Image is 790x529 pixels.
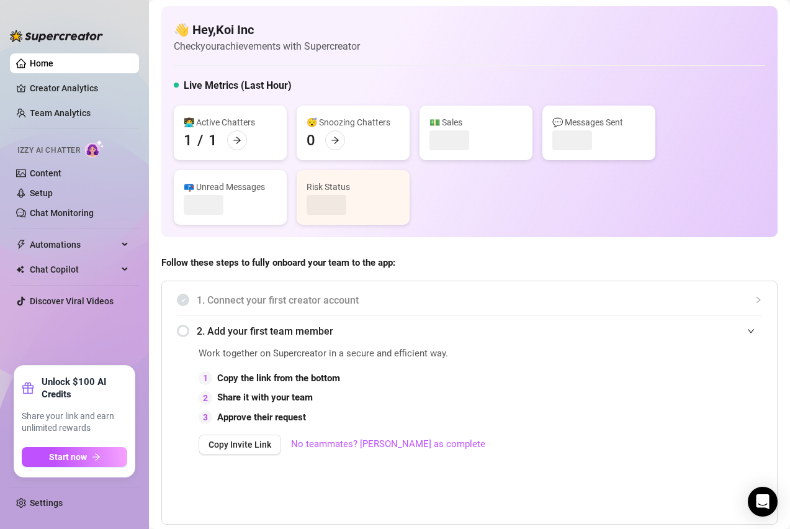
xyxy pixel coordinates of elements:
iframe: Adding Team Members [516,346,765,505]
a: Home [30,58,53,68]
span: 2. Add your first team member [197,323,762,339]
div: Risk Status [307,180,400,194]
a: Discover Viral Videos [30,296,114,306]
div: 2 [199,391,212,405]
button: Copy Invite Link [199,435,281,454]
div: 1 [199,371,212,385]
a: Content [30,168,61,178]
h5: Live Metrics (Last Hour) [184,78,292,93]
img: logo-BBDzfeDw.svg [10,30,103,42]
article: Check your achievements with Supercreator [174,38,360,54]
span: collapsed [755,296,762,304]
span: gift [22,382,34,394]
span: Izzy AI Chatter [17,145,80,156]
strong: Share it with your team [217,392,313,403]
span: 1. Connect your first creator account [197,292,762,308]
div: 📪 Unread Messages [184,180,277,194]
img: Chat Copilot [16,265,24,274]
a: Setup [30,188,53,198]
div: 1 [184,130,192,150]
span: Work together on Supercreator in a secure and efficient way. [199,346,485,361]
span: Copy Invite Link [209,440,271,450]
strong: Follow these steps to fully onboard your team to the app: [161,257,395,268]
span: arrow-right [331,136,339,145]
div: 😴 Snoozing Chatters [307,115,400,129]
span: Automations [30,235,118,255]
a: Team Analytics [30,108,91,118]
h4: 👋 Hey, Koi Inc [174,21,360,38]
div: 2. Add your first team member [177,316,762,346]
div: Open Intercom Messenger [748,487,778,517]
span: Share your link and earn unlimited rewards [22,410,127,435]
div: 1 [209,130,217,150]
span: expanded [747,327,755,335]
div: 0 [307,130,315,150]
a: No teammates? [PERSON_NAME] as complete [291,437,485,452]
span: thunderbolt [16,240,26,250]
span: arrow-right [92,453,101,461]
button: Start nowarrow-right [22,447,127,467]
a: Settings [30,498,63,508]
a: Creator Analytics [30,78,129,98]
span: Chat Copilot [30,260,118,279]
strong: Approve their request [217,412,306,423]
span: Start now [49,452,87,462]
div: 3 [199,410,212,424]
div: 1. Connect your first creator account [177,285,762,315]
strong: Copy the link from the bottom [217,373,340,384]
span: arrow-right [233,136,241,145]
div: 💬 Messages Sent [552,115,645,129]
a: Chat Monitoring [30,208,94,218]
img: AI Chatter [85,140,104,158]
div: 💵 Sales [429,115,523,129]
div: 👩‍💻 Active Chatters [184,115,277,129]
strong: Unlock $100 AI Credits [42,376,127,400]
